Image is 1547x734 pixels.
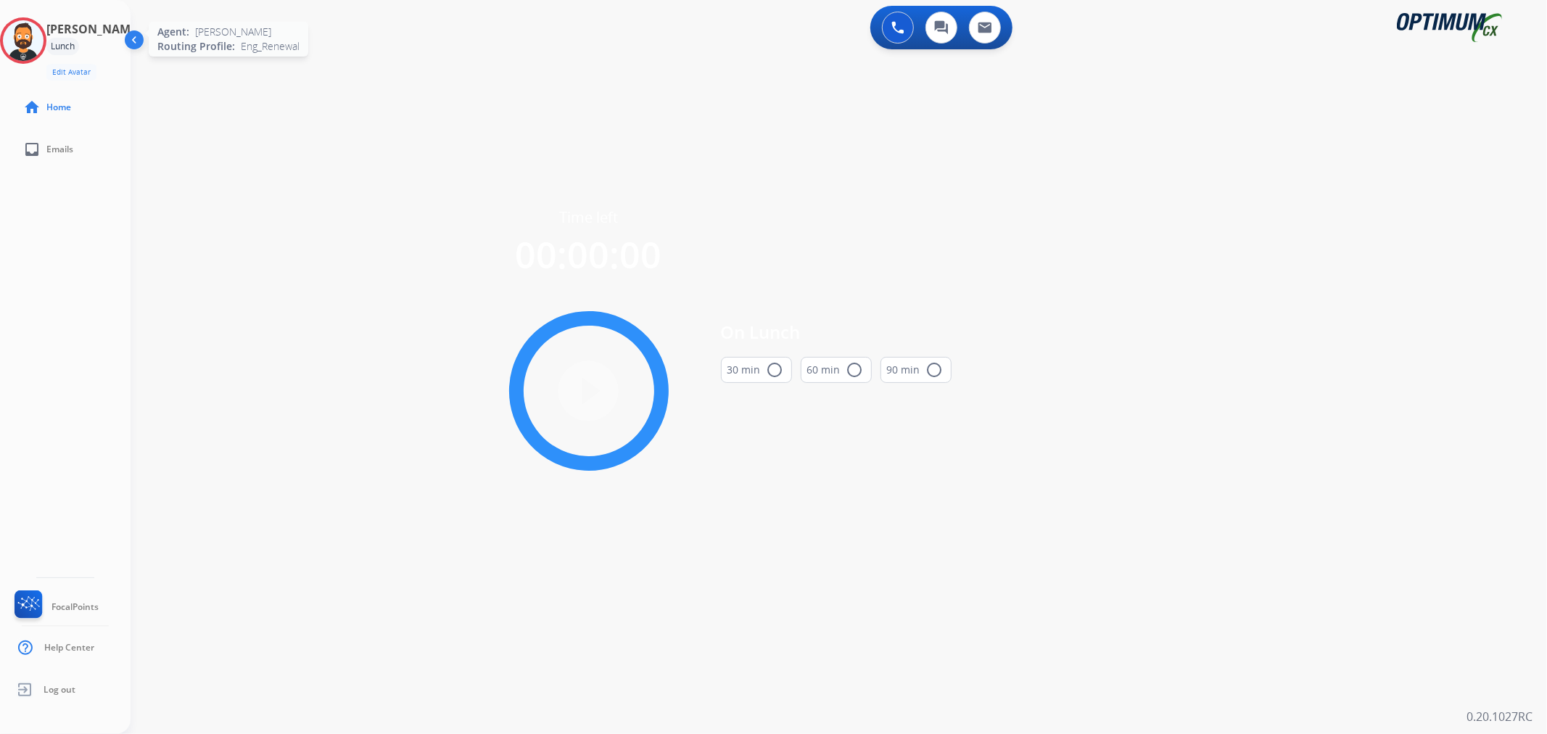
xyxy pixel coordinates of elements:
[767,361,784,379] mat-icon: radio_button_unchecked
[157,25,189,39] span: Agent:
[23,141,41,158] mat-icon: inbox
[46,20,141,38] h3: [PERSON_NAME]
[559,207,618,228] span: Time left
[23,99,41,116] mat-icon: home
[1466,708,1532,725] p: 0.20.1027RC
[51,601,99,613] span: FocalPoints
[46,102,71,113] span: Home
[44,684,75,696] span: Log out
[44,642,94,653] span: Help Center
[721,319,952,345] span: On Lunch
[195,25,271,39] span: [PERSON_NAME]
[157,39,235,54] span: Routing Profile:
[46,64,96,81] button: Edit Avatar
[12,590,99,624] a: FocalPoints
[880,357,952,383] button: 90 min
[241,39,300,54] span: Eng_Renewal
[3,20,44,61] img: avatar
[721,357,792,383] button: 30 min
[516,230,662,279] span: 00:00:00
[46,144,73,155] span: Emails
[926,361,944,379] mat-icon: radio_button_unchecked
[801,357,872,383] button: 60 min
[846,361,864,379] mat-icon: radio_button_unchecked
[46,38,79,55] div: Lunch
